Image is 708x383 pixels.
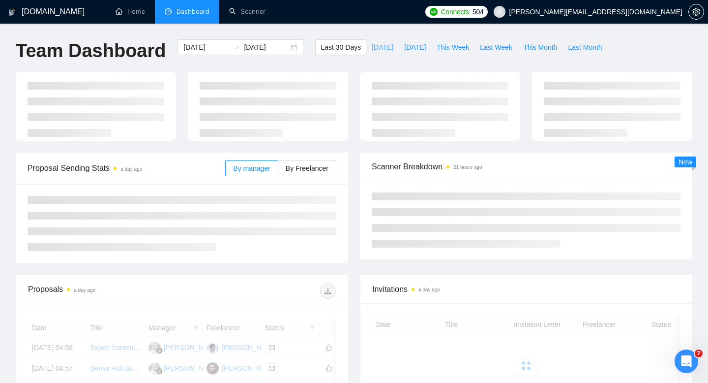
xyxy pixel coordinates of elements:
[116,7,145,16] a: homeHome
[372,283,680,295] span: Invitations
[165,8,172,15] span: dashboard
[233,164,270,172] span: By manager
[474,39,518,55] button: Last Week
[523,42,557,53] span: This Month
[16,39,166,63] h1: Team Dashboard
[8,4,15,20] img: logo
[496,8,503,15] span: user
[399,39,431,55] button: [DATE]
[695,350,703,357] span: 7
[244,42,289,53] input: End date
[678,158,692,166] span: New
[372,160,680,173] span: Scanner Breakdown
[372,42,393,53] span: [DATE]
[315,39,366,55] button: Last 30 Days
[120,166,142,172] time: a day ago
[688,8,704,16] a: setting
[480,42,512,53] span: Last Week
[568,42,602,53] span: Last Month
[183,42,228,53] input: Start date
[366,39,399,55] button: [DATE]
[431,39,474,55] button: This Week
[177,7,209,16] span: Dashboard
[28,283,182,299] div: Proposals
[404,42,426,53] span: [DATE]
[321,42,361,53] span: Last 30 Days
[472,6,483,17] span: 504
[430,8,438,16] img: upwork-logo.png
[675,350,698,373] iframe: Intercom live chat
[286,164,328,172] span: By Freelancer
[232,43,240,51] span: swap-right
[441,6,471,17] span: Connects:
[74,287,95,293] time: a day ago
[562,39,607,55] button: Last Month
[229,7,265,16] a: searchScanner
[688,4,704,20] button: setting
[418,287,440,292] time: a day ago
[232,43,240,51] span: to
[518,39,562,55] button: This Month
[28,162,225,174] span: Proposal Sending Stats
[437,42,469,53] span: This Week
[453,164,482,170] time: 21 hours ago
